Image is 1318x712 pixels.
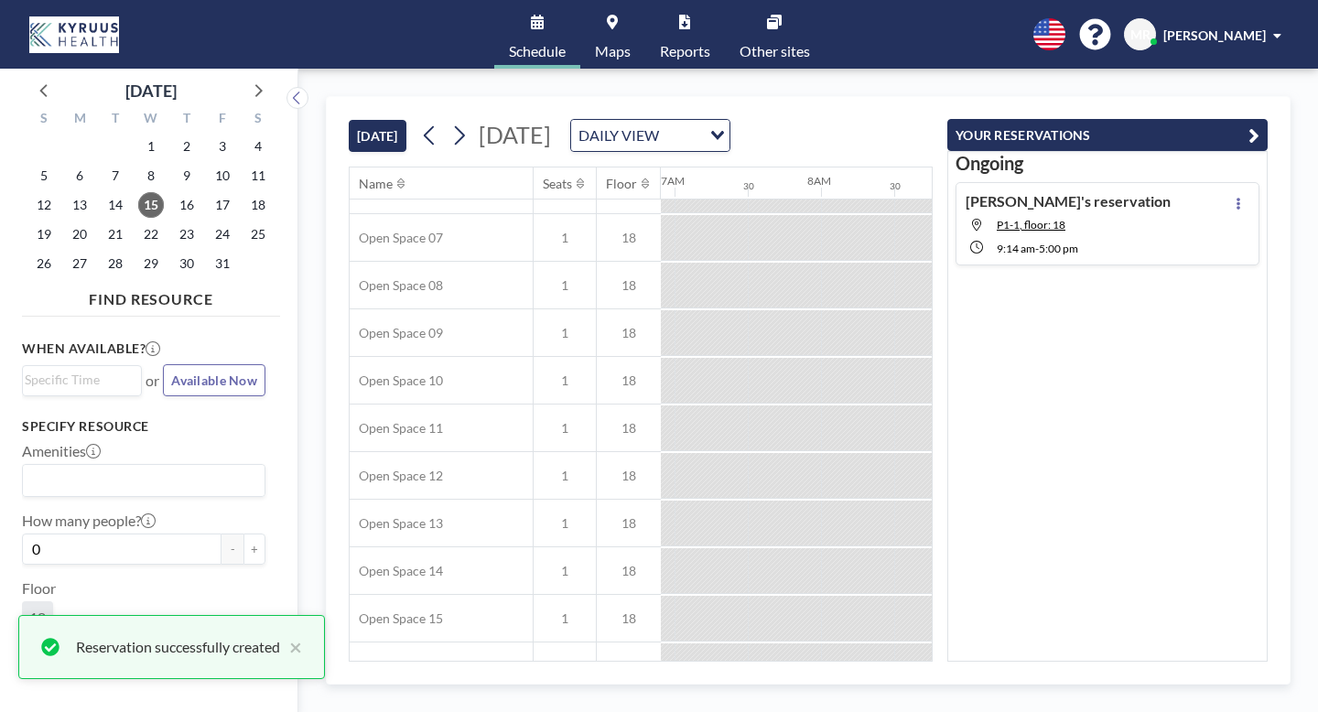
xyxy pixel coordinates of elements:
div: F [204,108,240,132]
label: Floor [22,579,56,598]
div: T [98,108,134,132]
input: Search for option [664,124,699,147]
span: or [146,372,159,390]
span: 18 [597,658,661,674]
span: P1-1, floor: 18 [997,218,1065,232]
span: Friday, October 17, 2025 [210,192,235,218]
span: Tuesday, October 28, 2025 [103,251,128,276]
span: Open Space 07 [350,230,443,246]
img: organization-logo [29,16,119,53]
span: Monday, October 27, 2025 [67,251,92,276]
div: 8AM [807,174,831,188]
span: Saturday, October 4, 2025 [245,134,271,159]
span: Available Now [171,372,257,388]
div: 7AM [661,174,685,188]
span: [DATE] [479,121,551,148]
span: Other sites [740,44,810,59]
div: [DATE] [125,78,177,103]
span: Friday, October 10, 2025 [210,163,235,189]
span: 18 [597,277,661,294]
span: Monday, October 20, 2025 [67,221,92,247]
span: Sunday, October 12, 2025 [31,192,57,218]
button: close [280,636,302,658]
span: 18 [597,515,661,532]
h3: Ongoing [956,152,1259,175]
div: Name [359,176,393,192]
button: - [221,534,243,565]
button: YOUR RESERVATIONS [947,119,1268,151]
span: Thursday, October 2, 2025 [174,134,200,159]
span: Saturday, October 11, 2025 [245,163,271,189]
span: Tuesday, October 21, 2025 [103,221,128,247]
span: 18 [597,468,661,484]
span: P1-1 [350,658,386,674]
span: Maps [595,44,631,59]
span: Open Space 08 [350,277,443,294]
span: Open Space 10 [350,372,443,389]
span: Saturday, October 18, 2025 [245,192,271,218]
span: Wednesday, October 15, 2025 [138,192,164,218]
span: 1 [534,420,596,437]
span: 18 [597,325,661,341]
button: [DATE] [349,120,406,152]
span: Wednesday, October 1, 2025 [138,134,164,159]
span: Open Space 11 [350,420,443,437]
span: Open Space 12 [350,468,443,484]
span: Friday, October 3, 2025 [210,134,235,159]
span: Wednesday, October 8, 2025 [138,163,164,189]
span: Thursday, October 9, 2025 [174,163,200,189]
span: Sunday, October 26, 2025 [31,251,57,276]
input: Search for option [25,469,254,492]
span: Thursday, October 16, 2025 [174,192,200,218]
div: S [240,108,275,132]
span: Open Space 14 [350,563,443,579]
button: + [243,534,265,565]
span: Thursday, October 23, 2025 [174,221,200,247]
span: - [1035,242,1039,255]
h4: FIND RESOURCE [22,283,280,308]
span: 1 [534,372,596,389]
span: 1 [534,563,596,579]
span: Reports [660,44,710,59]
span: 9:14 AM [997,242,1035,255]
div: Floor [606,176,637,192]
span: 1 [534,468,596,484]
span: 1 [534,230,596,246]
span: 18 [597,610,661,627]
span: MR [1130,27,1151,43]
span: Sunday, October 5, 2025 [31,163,57,189]
div: Search for option [23,465,265,496]
h4: [PERSON_NAME]'s reservation [966,192,1171,210]
div: 30 [890,180,901,192]
span: 18 [597,372,661,389]
span: Thursday, October 30, 2025 [174,251,200,276]
span: Open Space 15 [350,610,443,627]
span: 1 [534,325,596,341]
span: 5:00 PM [1039,242,1078,255]
span: 18 [29,609,46,626]
span: DAILY VIEW [575,124,663,147]
div: Search for option [23,366,141,394]
label: How many people? [22,512,156,530]
span: 1 [534,610,596,627]
span: 18 [597,563,661,579]
span: 18 [597,230,661,246]
div: S [27,108,62,132]
span: [PERSON_NAME] [1163,27,1266,43]
button: Available Now [163,364,265,396]
span: Open Space 09 [350,325,443,341]
span: Monday, October 6, 2025 [67,163,92,189]
span: 1 [534,277,596,294]
span: Friday, October 31, 2025 [210,251,235,276]
h3: Specify resource [22,418,265,435]
span: Wednesday, October 22, 2025 [138,221,164,247]
input: Search for option [25,370,131,390]
span: Friday, October 24, 2025 [210,221,235,247]
span: Tuesday, October 7, 2025 [103,163,128,189]
span: Open Space 13 [350,515,443,532]
div: Seats [543,176,572,192]
span: Schedule [509,44,566,59]
div: Search for option [571,120,729,151]
span: 1 [534,658,596,674]
span: Saturday, October 25, 2025 [245,221,271,247]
